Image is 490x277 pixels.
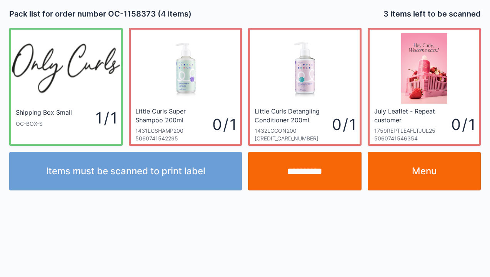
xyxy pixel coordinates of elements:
[368,28,481,146] a: July Leaflet - Repeat customer1759REPTLEAFLTJUL2550607415463540 / 1
[212,113,235,135] div: 0 / 1
[374,127,452,135] div: 1759REPTLEAFLTJUL25
[374,135,452,142] div: 5060741546354
[135,107,211,124] div: Little Curls Super Shampoo 200ml
[135,135,213,142] div: 5060741542295
[16,120,74,128] div: OC-BOX-S
[248,28,362,146] a: Little Curls Detangling Conditioner 200ml1432LCCON200[CREDIT_CARD_NUMBER]0 / 1
[332,113,355,135] div: 0 / 1
[150,33,221,104] img: LittleCurlsSuperShampoo_d8318abf-8d28-4a70-b361-adb9576b5bc5_1200x.jpg
[401,33,447,104] img: Screenshot-87.png
[16,108,72,117] div: Shipping Box Small
[451,113,474,135] div: 0 / 1
[374,107,450,124] div: July Leaflet - Repeat customer
[9,8,242,19] h2: Pack list for order number OC-1158373 (4 items)
[74,107,116,129] div: 1 / 1
[368,152,481,190] a: Menu
[9,28,123,146] a: Shipping Box SmallOC-BOX-S1 / 1
[269,33,340,104] img: LittleCurlsDetanglingConditioner_1200x.jpg
[135,127,213,135] div: 1431LCSHAMP200
[255,107,330,124] div: Little Curls Detangling Conditioner 200ml
[255,135,332,142] div: [CREDIT_CARD_NUMBER]
[255,127,332,135] div: 1432LCCON200
[383,8,481,19] h2: 3 items left to be scanned
[11,33,121,104] img: oc_200x.webp
[129,28,242,146] a: Little Curls Super Shampoo 200ml1431LCSHAMP20050607415422950 / 1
